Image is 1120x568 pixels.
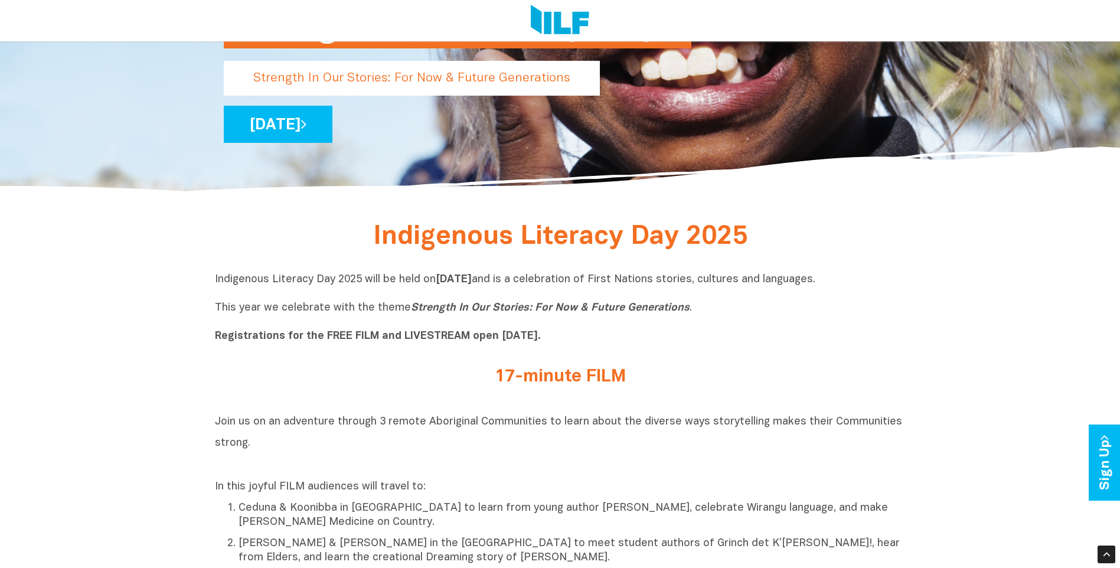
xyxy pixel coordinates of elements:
h2: 17-minute FILM [339,367,782,387]
p: Ceduna & Koonibba in [GEOGRAPHIC_DATA] to learn from young author [PERSON_NAME], celebrate Wirang... [239,501,906,530]
a: [DATE] [224,106,332,143]
p: Strength In Our Stories: For Now & Future Generations [224,61,600,96]
span: Join us on an adventure through 3 remote Aboriginal Communities to learn about the diverse ways s... [215,417,902,448]
b: Registrations for the FREE FILM and LIVESTREAM open [DATE]. [215,331,541,341]
p: [PERSON_NAME] & [PERSON_NAME] in the [GEOGRAPHIC_DATA] to meet student authors of Grinch det K’[P... [239,537,906,565]
h1: Indigenous Literacy Day [253,1,662,48]
b: [DATE] [436,275,472,285]
p: Indigenous Literacy Day 2025 will be held on and is a celebration of First Nations stories, cultu... [215,273,906,344]
i: Strength In Our Stories: For Now & Future Generations [411,303,690,313]
span: Indigenous Literacy Day 2025 [373,225,747,249]
p: In this joyful FILM audiences will travel to: [215,480,906,494]
img: Logo [531,5,589,37]
div: Scroll Back to Top [1098,546,1115,563]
